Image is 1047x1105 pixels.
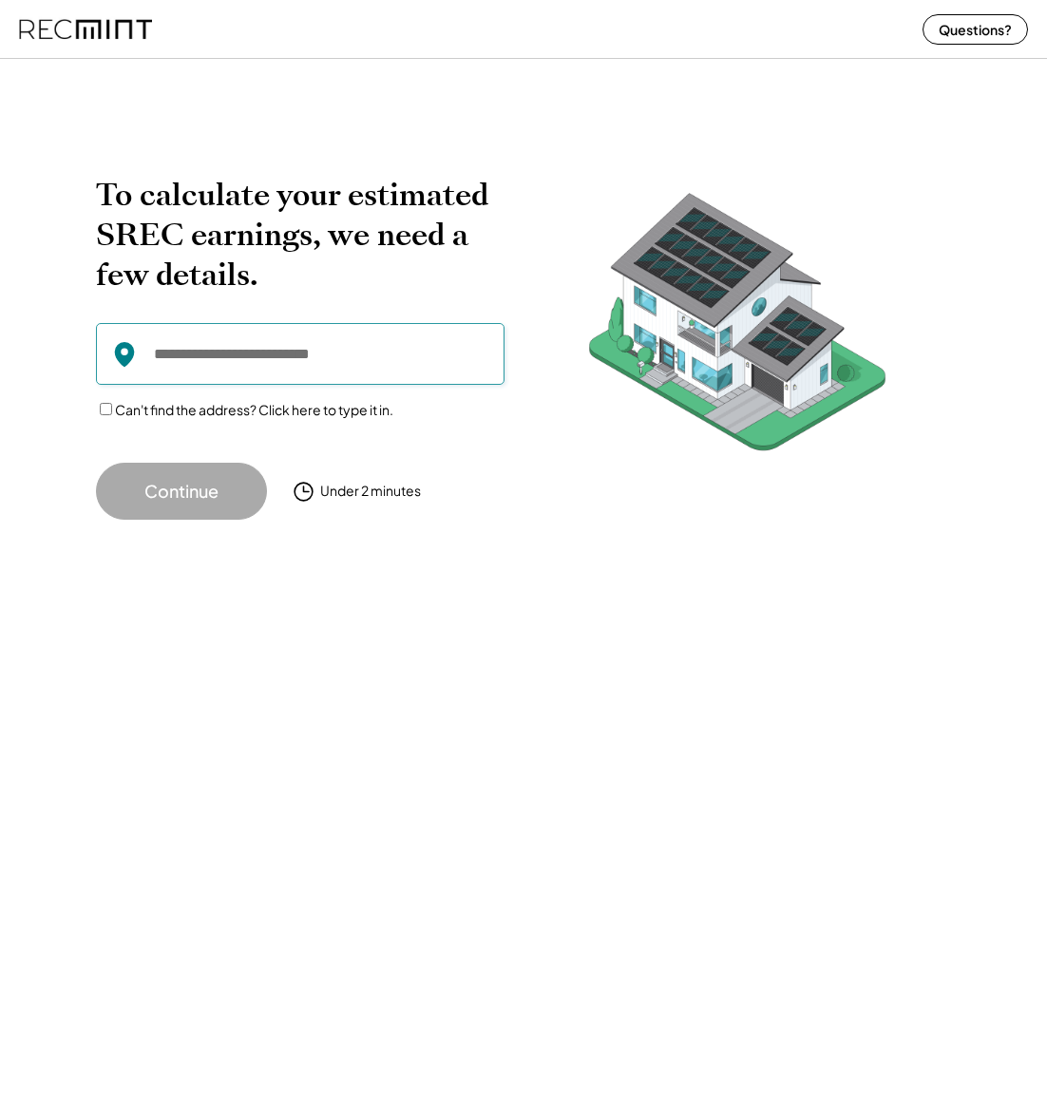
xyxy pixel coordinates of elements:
img: RecMintArtboard%207.png [552,175,923,480]
button: Continue [96,463,267,520]
img: recmint-logotype%403x%20%281%29.jpeg [19,4,152,54]
h2: To calculate your estimated SREC earnings, we need a few details. [96,175,504,295]
label: Can't find the address? Click here to type it in. [115,401,393,418]
div: Under 2 minutes [320,482,421,501]
button: Questions? [923,14,1028,45]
